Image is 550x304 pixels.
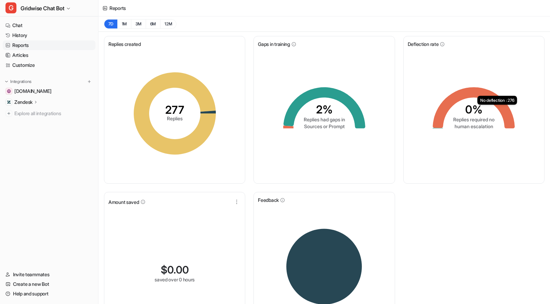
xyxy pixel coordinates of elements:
img: Zendesk [7,100,11,104]
tspan: Sources or Prompt [304,123,344,129]
tspan: Replies had gaps in [303,117,345,122]
a: gridwise.io[DOMAIN_NAME] [3,86,95,96]
img: expand menu [4,79,9,84]
span: 0.00 [167,264,189,276]
button: 12M [160,19,176,29]
a: History [3,31,95,40]
div: saved over 0 hours [155,276,195,283]
span: G [5,2,16,13]
button: 7D [104,19,117,29]
span: Deflection rate [408,40,439,48]
a: Invite teammates [3,270,95,279]
span: Gaps in training [258,40,290,48]
tspan: Replies required no [453,117,495,122]
span: Replies created [108,40,141,48]
tspan: human escalation [455,123,493,129]
img: gridwise.io [7,89,11,93]
button: 6M [146,19,160,29]
a: Explore all integrations [3,109,95,118]
img: menu_add.svg [87,79,92,84]
a: Create a new Bot [3,279,95,289]
a: Customize [3,60,95,70]
span: Amount saved [108,198,139,206]
a: Help and support [3,289,95,299]
span: [DOMAIN_NAME] [14,88,51,95]
tspan: Replies [167,115,183,121]
span: Feedback [258,196,279,204]
tspan: 277 [165,103,184,117]
tspan: 2% [316,103,332,116]
span: Gridwise Chat Bot [21,3,64,13]
p: Zendesk [14,99,32,106]
tspan: 0% [465,103,483,116]
img: explore all integrations [5,110,12,117]
button: 3M [131,19,146,29]
button: Integrations [3,78,34,85]
p: Integrations [10,79,31,84]
span: Explore all integrations [14,108,93,119]
div: Reports [109,4,126,12]
button: 1M [117,19,131,29]
div: $ [161,264,189,276]
a: Reports [3,40,95,50]
a: Chat [3,21,95,30]
a: Articles [3,50,95,60]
